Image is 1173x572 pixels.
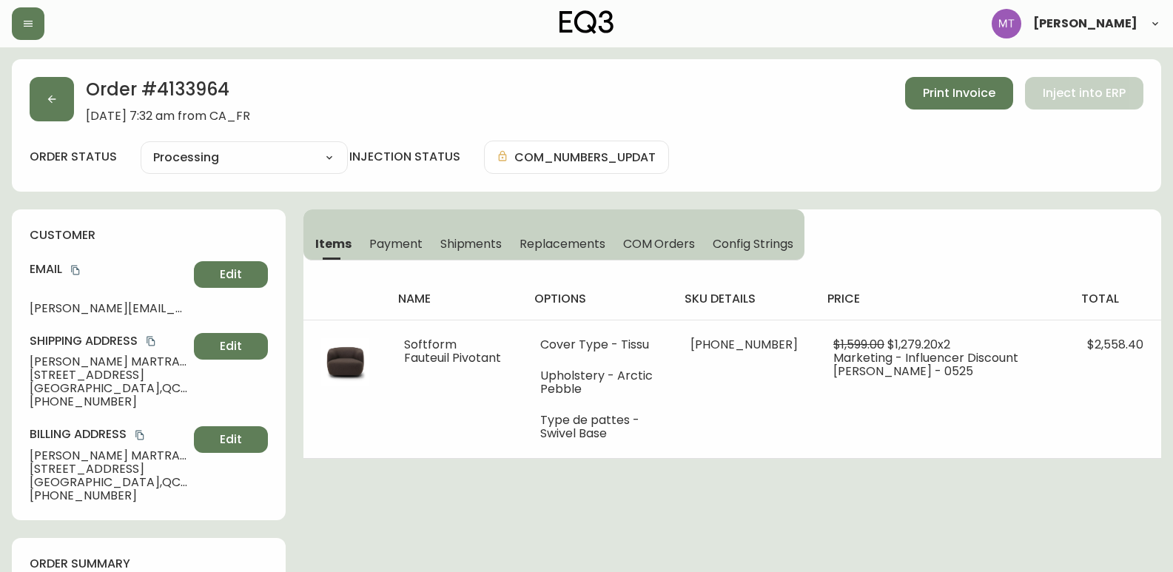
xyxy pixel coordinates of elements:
h4: total [1081,291,1149,307]
span: Edit [220,266,242,283]
span: [DATE] 7:32 am from CA_FR [86,110,250,123]
span: [GEOGRAPHIC_DATA] , QC , H2J 3X1 , CA [30,476,188,489]
span: Replacements [520,236,605,252]
span: [PERSON_NAME] MARTRAIRE [30,355,188,369]
span: Edit [220,431,242,448]
button: Edit [194,426,268,453]
span: Edit [220,338,242,354]
span: [STREET_ADDRESS] [30,462,188,476]
span: Softform Fauteuil Pivotant [404,336,501,366]
h4: price [827,291,1058,307]
h4: Shipping Address [30,333,188,349]
span: [GEOGRAPHIC_DATA] , QC , H2J 3X1 , CA [30,382,188,395]
span: [PERSON_NAME] MARTRAIRE [30,449,188,462]
span: [PHONE_NUMBER] [30,489,188,502]
span: Marketing - Influencer Discount [PERSON_NAME] - 0525 [833,349,1018,380]
button: copy [68,263,83,277]
span: $2,558.40 [1087,336,1143,353]
li: Type de pattes - Swivel Base [540,414,655,440]
h4: Billing Address [30,426,188,443]
li: Upholstery - Arctic Pebble [540,369,655,396]
h4: customer [30,227,268,243]
label: order status [30,149,117,165]
h4: name [398,291,511,307]
h4: options [534,291,661,307]
button: Edit [194,261,268,288]
span: Print Invoice [923,85,995,101]
h2: Order # 4133964 [86,77,250,110]
button: copy [132,428,147,443]
button: Print Invoice [905,77,1013,110]
span: [STREET_ADDRESS] [30,369,188,382]
span: Config Strings [713,236,793,252]
span: Shipments [440,236,503,252]
span: COM Orders [623,236,696,252]
button: copy [144,334,158,349]
h4: Email [30,261,188,277]
li: Cover Type - Tissu [540,338,655,351]
span: $1,599.00 [833,336,884,353]
span: [PHONE_NUMBER] [30,395,188,408]
span: Payment [369,236,423,252]
span: Items [315,236,352,252]
h4: injection status [349,149,460,165]
h4: order summary [30,556,268,572]
span: [PHONE_NUMBER] [690,336,798,353]
span: $1,279.20 x 2 [887,336,950,353]
img: logo [559,10,614,34]
h4: sku details [685,291,804,307]
span: [PERSON_NAME][EMAIL_ADDRESS][DOMAIN_NAME] [30,302,188,315]
img: 397d82b7ede99da91c28605cdd79fceb [992,9,1021,38]
button: Edit [194,333,268,360]
span: [PERSON_NAME] [1033,18,1137,30]
img: a90b57e6-fe4d-4ca2-b3e5-964083edce74Optional[Softform-EQ3-Swivel-Chair-Brown.jpg].jpg [321,338,369,386]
